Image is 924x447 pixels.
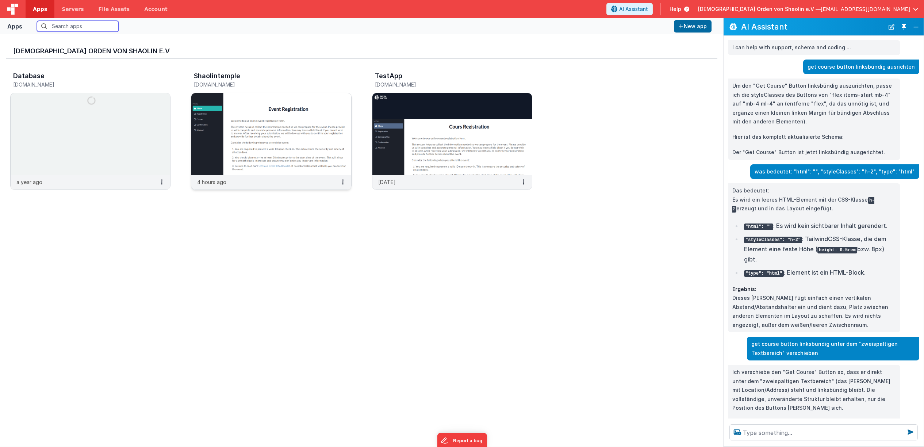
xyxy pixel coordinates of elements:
p: 4 hours ago [197,178,226,186]
code: "type": "html" [744,270,784,277]
code: "html": "" [744,223,773,230]
button: Toggle Pin [899,22,909,32]
strong: Ergebnis: [732,286,756,292]
button: AI Assistant [606,3,653,15]
span: Help [670,5,681,13]
p: get course button linksbündig ausrichten [808,62,915,72]
p: Ich verschiebe den "Get Course" Button so, dass er direkt unter dem "zweispaltigen Textbereich" (... [732,368,896,413]
button: New Chat [886,22,897,32]
span: Servers [62,5,84,13]
p: I can help with support, schema and coding ... [732,43,896,52]
h3: Database [13,72,45,80]
h3: TestApp [375,72,402,80]
p: a year ago [16,178,42,186]
button: Close [911,22,921,32]
h5: [DOMAIN_NAME] [375,82,514,87]
p: Hier ist das komplett aktualisierte Schema: [732,133,896,142]
button: [DEMOGRAPHIC_DATA] Orden von Shaolin e.V — [EMAIL_ADDRESS][DOMAIN_NAME] [698,5,918,13]
li: : Element ist ein HTML-Block. [742,267,896,278]
code: height: 0.5rem [817,247,857,253]
code: "styleClasses": "h-2" [744,237,802,243]
span: File Assets [99,5,130,13]
li: : Es wird kein sichtbarer Inhalt gerendert. [742,221,896,231]
h5: [DOMAIN_NAME] [194,82,333,87]
li: : TailwindCSS-Klasse, die dem Element eine feste Höhe ( bzw. 8px) gibt. [742,234,896,264]
input: Search apps [37,21,119,32]
h2: AI Assistant [741,22,884,31]
h5: [DOMAIN_NAME] [13,82,152,87]
div: Apps [7,22,22,31]
span: [EMAIL_ADDRESS][DOMAIN_NAME] [821,5,910,13]
p: Um den "Get Course" Button linksbündig auszurichten, passe ich die styleClasses des Buttons von "... [732,81,896,126]
span: Apps [33,5,47,13]
button: New app [674,20,712,33]
p: get course button linksbündig unter dem "zweispaltigen Textbereich" verschieben [751,340,915,358]
p: Dieses [PERSON_NAME] fügt einfach einen vertikalen Abstand/Abstandshalter ein und dient dazu, Pla... [732,285,896,330]
span: [DEMOGRAPHIC_DATA] Orden von Shaolin e.V — [698,5,821,13]
h3: [DEMOGRAPHIC_DATA] Orden von Shaolin e.V [13,47,710,55]
h3: Shaolintemple [194,72,240,80]
p: Das bedeutet: Es wird ein leeres HTML-Element mit der CSS-Klasse erzeugt und in das Layout eingef... [732,186,896,213]
p: was bedeutet: "html": "", "styleClasses": "h-2", "type": "html" [755,167,915,176]
span: AI Assistant [619,5,648,13]
p: [DATE] [378,178,396,186]
p: Der "Get Course" Button ist jetzt linksbündig ausgerichtet. [732,148,896,157]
